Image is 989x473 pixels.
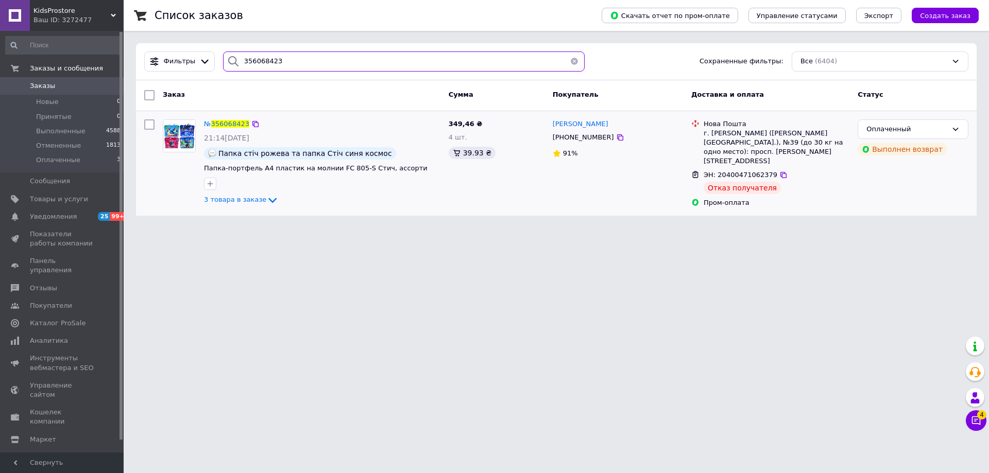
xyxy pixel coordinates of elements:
[5,36,122,55] input: Поиск
[204,120,249,128] a: №356068423
[30,354,95,372] span: Инструменты вебмастера и SEO
[36,127,86,136] span: Выполненные
[30,177,70,186] span: Сообщения
[700,57,783,66] span: Сохраненные фильтры:
[901,11,979,19] a: Создать заказ
[704,198,849,207] div: Пром-оплата
[106,127,121,136] span: 4588
[211,120,249,128] span: 356068423
[602,8,738,23] button: Скачать отчет по пром-оплате
[204,196,279,203] a: 3 товара в заказе
[117,112,121,121] span: 0
[977,410,986,419] span: 4
[563,149,578,157] span: 91%
[155,9,243,22] h1: Список заказов
[966,410,986,431] button: Чат с покупателем4
[912,8,979,23] button: Создать заказ
[691,91,764,98] span: Доставка и оплата
[815,57,837,65] span: (6404)
[36,112,72,121] span: Принятые
[36,97,59,107] span: Новые
[204,196,266,204] span: 3 товара в заказе
[553,91,599,98] span: Покупатель
[800,57,813,66] span: Все
[204,164,428,172] a: Папка-портфель А4 пластик на молнии FC 805-S Стич, ассорти
[30,256,95,275] span: Панель управления
[30,381,95,399] span: Управление сайтом
[704,171,777,179] span: ЭН: 20400471062379
[858,143,947,155] div: Выполнен возврат
[553,120,608,128] span: [PERSON_NAME]
[553,133,614,141] span: [PHONE_NUMBER]
[30,64,103,73] span: Заказы и сообщения
[748,8,846,23] button: Управление статусами
[30,212,77,221] span: Уведомления
[204,134,249,142] span: 21:14[DATE]
[110,212,127,221] span: 99+
[564,51,585,72] button: Очистить
[163,91,185,98] span: Заказ
[33,15,124,25] div: Ваш ID: 3272477
[920,12,970,20] span: Создать заказ
[117,155,121,165] span: 3
[98,212,110,221] span: 25
[164,57,196,66] span: Фильтры
[33,6,111,15] span: KidsProstore
[30,195,88,204] span: Товары и услуги
[30,319,86,328] span: Каталог ProSale
[858,91,883,98] span: Статус
[704,182,781,194] div: Отказ получателя
[30,408,95,426] span: Кошелек компании
[610,11,730,20] span: Скачать отчет по пром-оплате
[204,120,211,128] span: №
[553,119,608,129] a: [PERSON_NAME]
[30,435,56,444] span: Маркет
[449,120,483,128] span: 349,46 ₴
[30,81,55,91] span: Заказы
[30,230,95,248] span: Показатели работы компании
[704,129,849,166] div: г. [PERSON_NAME] ([PERSON_NAME][GEOGRAPHIC_DATA].), №39 (до 30 кг на одно место): просп. [PERSON_...
[866,124,947,135] div: Оплаченный
[36,141,81,150] span: Отмененные
[856,8,901,23] button: Экспорт
[106,141,121,150] span: 1813
[449,91,473,98] span: Сумма
[163,119,196,152] a: Фото товару
[208,149,216,157] img: :speech_balloon:
[864,12,893,20] span: Экспорт
[30,336,68,345] span: Аналитика
[30,301,72,310] span: Покупатели
[223,51,585,72] input: Поиск по номеру заказа, ФИО покупателя, номеру телефона, Email, номеру накладной
[30,284,57,293] span: Отзывы
[757,12,838,20] span: Управление статусами
[218,149,392,157] span: Папка стіч рожева та папка Стіч синя космос
[449,133,467,141] span: 4 шт.
[449,147,496,159] div: 39.93 ₴
[36,155,80,165] span: Оплаченные
[704,119,849,129] div: Нова Пошта
[117,97,121,107] span: 0
[163,120,195,152] img: Фото товару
